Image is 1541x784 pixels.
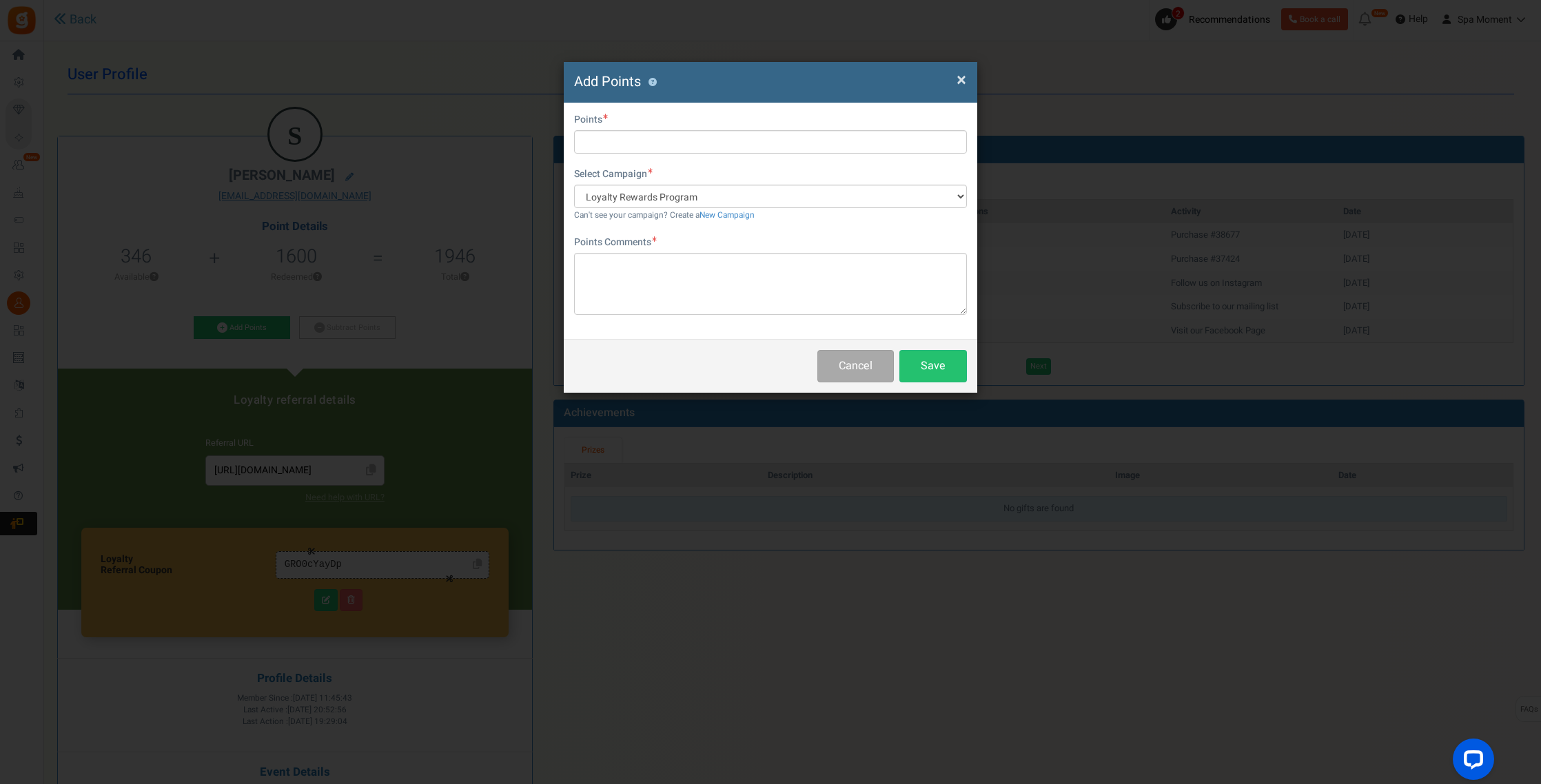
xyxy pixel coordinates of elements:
[648,78,657,87] button: ?
[899,350,967,382] button: Save
[574,236,657,249] label: Points Comments
[700,209,755,221] a: New Campaign
[574,72,641,92] span: Add Points
[817,350,894,382] button: Cancel
[574,167,653,181] label: Select Campaign
[574,209,755,221] small: Can't see your campaign? Create a
[957,67,966,93] span: ×
[574,113,608,127] label: Points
